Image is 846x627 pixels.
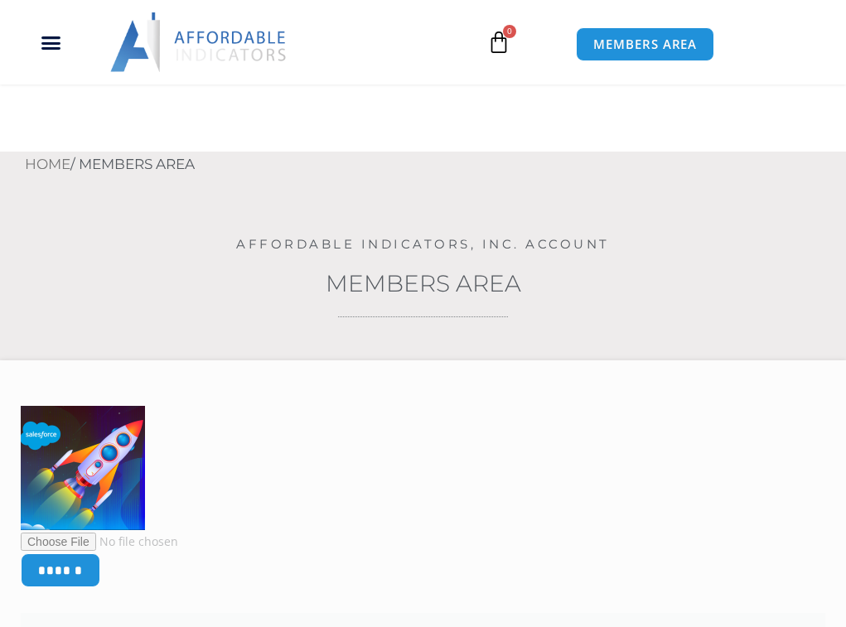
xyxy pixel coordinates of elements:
a: 0 [462,18,535,66]
span: MEMBERS AREA [593,38,697,51]
a: Members Area [326,269,521,297]
img: LogoAI | Affordable Indicators – NinjaTrader [110,12,288,72]
a: MEMBERS AREA [576,27,714,61]
a: Affordable Indicators, Inc. Account [236,236,610,252]
span: 0 [503,25,516,38]
a: Home [25,156,70,172]
div: Menu Toggle [9,27,93,58]
img: 1acc5d9c7e92b2525f255721042a4d1170e4d08d9b53877e09c80ad61e6aa6a5 [21,406,145,530]
nav: Breadcrumb [25,152,846,178]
